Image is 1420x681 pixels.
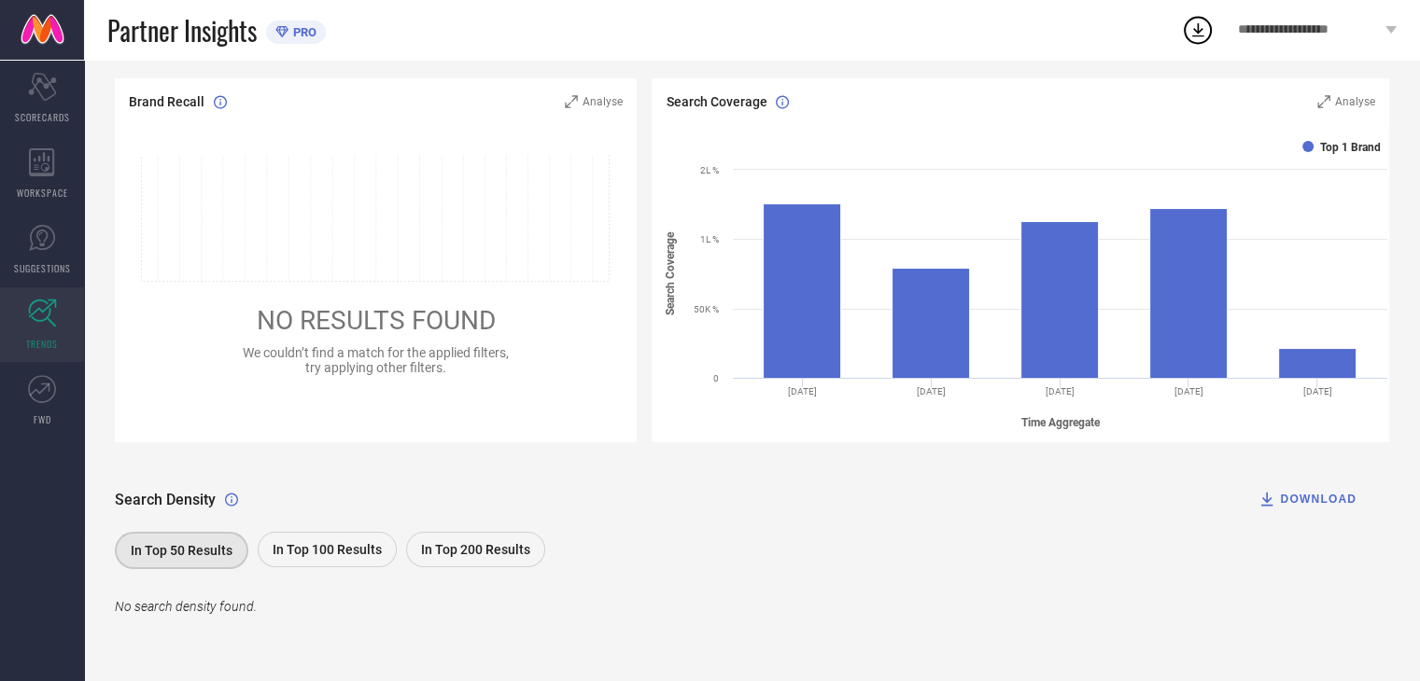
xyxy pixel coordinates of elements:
[583,95,623,108] span: Analyse
[1335,95,1375,108] span: Analyse
[107,11,257,49] span: Partner Insights
[288,25,316,39] span: PRO
[26,337,58,351] span: TRENDS
[14,261,71,275] span: SUGGESTIONS
[1174,386,1203,396] text: [DATE]
[1234,480,1380,518] button: DOWNLOAD
[694,304,719,314] text: 50K %
[1258,490,1357,508] div: DOWNLOAD
[15,110,70,124] span: SCORECARDS
[1303,386,1332,396] text: [DATE]
[421,542,530,557] span: In Top 200 Results
[666,94,766,109] span: Search Coverage
[257,305,496,336] span: NO RESULTS FOUND
[700,234,719,244] text: 1L %
[1181,13,1215,47] div: Open download list
[115,491,216,508] span: Search Density
[273,542,382,557] span: In Top 100 Results
[917,386,946,396] text: [DATE]
[1317,95,1330,108] svg: Zoom
[700,165,719,175] text: 2L %
[1046,386,1075,396] text: [DATE]
[788,386,817,396] text: [DATE]
[131,543,232,558] span: In Top 50 Results
[1021,416,1101,429] tspan: Time Aggregate
[565,95,578,108] svg: Zoom
[115,599,257,614] span: No search density found.
[129,94,204,109] span: Brand Recall
[17,186,68,200] span: WORKSPACE
[1320,141,1381,154] text: Top 1 Brand
[34,412,51,426] span: FWD
[713,373,719,383] text: 0
[664,231,677,315] tspan: Search Coverage
[243,345,509,375] span: We couldn’t find a match for the applied filters, try applying other filters.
